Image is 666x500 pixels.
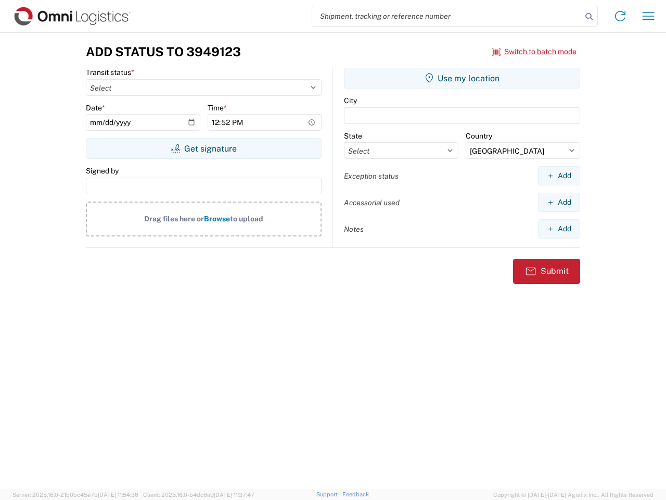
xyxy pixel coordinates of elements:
a: Feedback [342,491,369,497]
span: Server: 2025.16.0-21b0bc45e7b [12,492,138,498]
label: Date [86,103,105,113]
button: Get signature [86,138,322,159]
button: Add [538,219,580,239]
label: State [344,131,362,141]
input: Shipment, tracking or reference number [312,6,582,26]
h3: Add Status to 3949123 [86,44,241,59]
span: Drag files here or [144,215,204,223]
label: Transit status [86,68,134,77]
label: Time [208,103,227,113]
button: Use my location [344,68,580,89]
label: Country [466,131,492,141]
button: Add [538,193,580,212]
a: Support [316,491,342,497]
label: Accessorial used [344,198,400,207]
label: City [344,96,357,105]
label: Exception status [344,171,399,181]
button: Add [538,166,580,185]
button: Switch to batch mode [492,43,577,60]
button: Submit [513,259,580,284]
label: Signed by [86,166,119,176]
span: [DATE] 11:54:36 [98,492,138,498]
span: Browse [204,215,230,223]
label: Notes [344,224,364,234]
span: Client: 2025.16.0-b4dc8a9 [143,492,254,498]
span: [DATE] 11:37:47 [214,492,254,498]
span: to upload [230,215,263,223]
span: Copyright © [DATE]-[DATE] Agistix Inc., All Rights Reserved [493,490,654,499]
